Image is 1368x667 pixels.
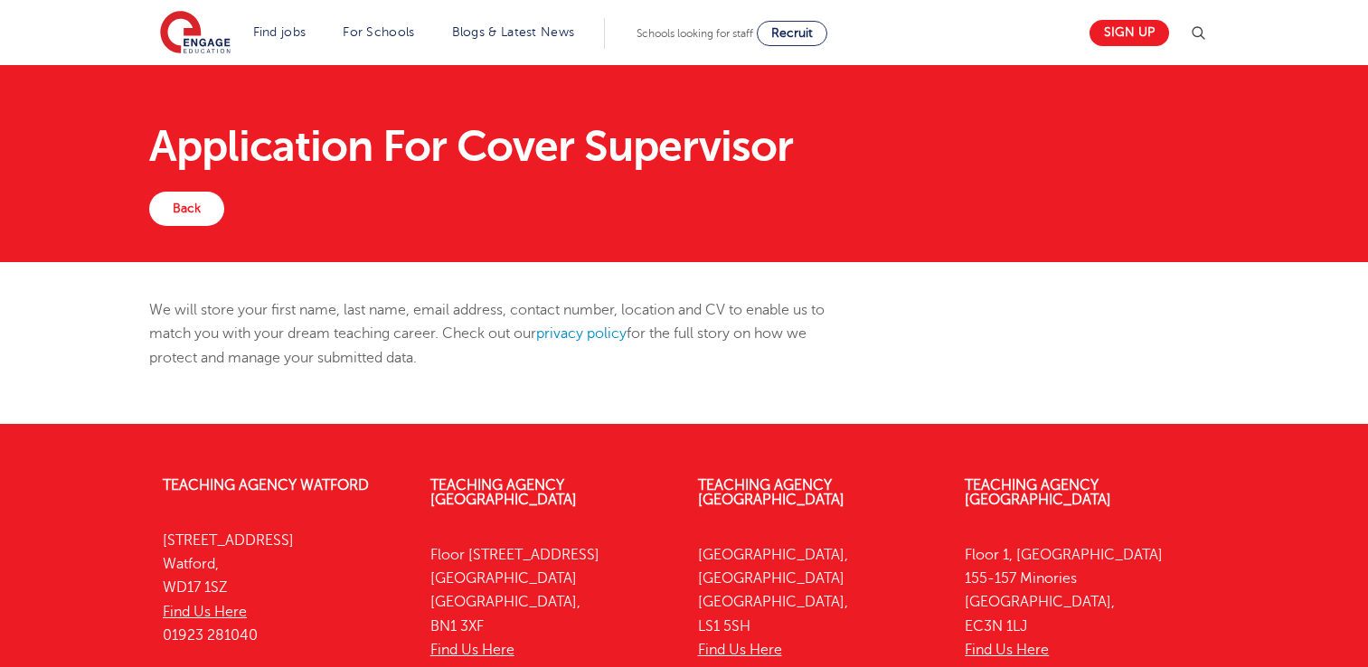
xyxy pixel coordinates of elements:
[343,25,414,39] a: For Schools
[698,642,782,658] a: Find Us Here
[163,604,247,620] a: Find Us Here
[698,477,844,508] a: Teaching Agency [GEOGRAPHIC_DATA]
[160,11,231,56] img: Engage Education
[163,477,369,493] a: Teaching Agency Watford
[149,192,224,226] a: Back
[452,25,575,39] a: Blogs & Latest News
[430,477,577,508] a: Teaching Agency [GEOGRAPHIC_DATA]
[253,25,307,39] a: Find jobs
[163,529,403,647] p: [STREET_ADDRESS] Watford, WD17 1SZ 01923 281040
[771,26,813,40] span: Recruit
[757,21,827,46] a: Recruit
[430,642,514,658] a: Find Us Here
[149,125,1219,168] h1: Application For Cover Supervisor
[149,298,854,370] p: We will store your first name, last name, email address, contact number, location and CV to enabl...
[965,477,1111,508] a: Teaching Agency [GEOGRAPHIC_DATA]
[536,325,627,342] a: privacy policy
[1090,20,1169,46] a: Sign up
[965,642,1049,658] a: Find Us Here
[637,27,753,40] span: Schools looking for staff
